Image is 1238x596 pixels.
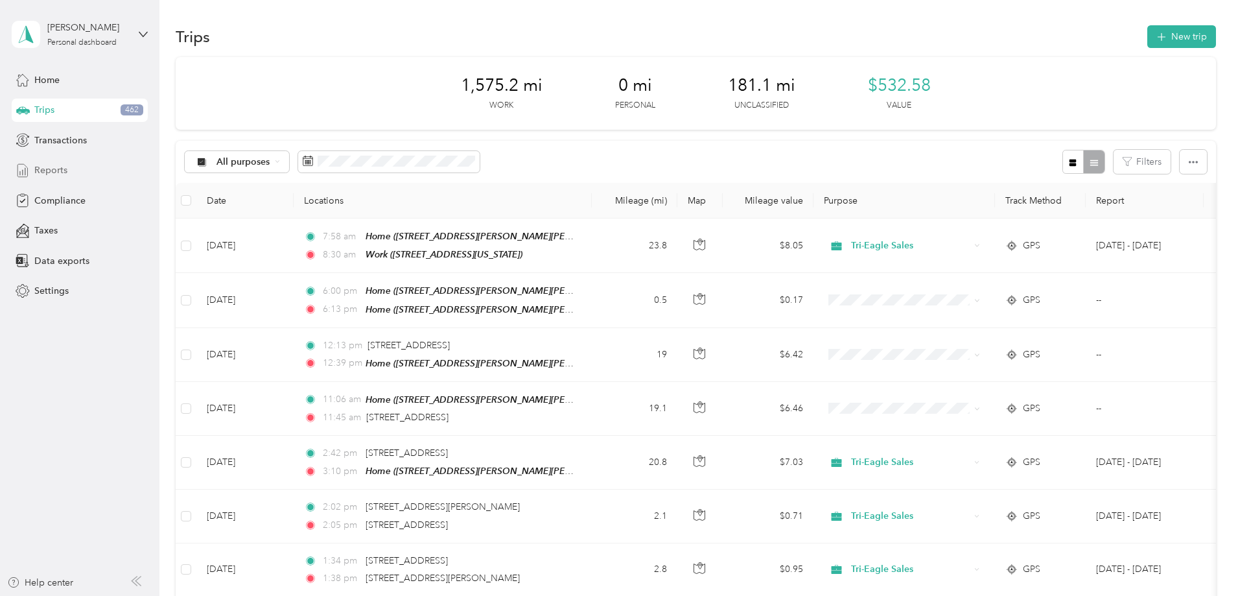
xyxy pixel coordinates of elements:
span: GPS [1023,348,1040,362]
td: [DATE] [196,436,294,490]
iframe: Everlance-gr Chat Button Frame [1165,523,1238,596]
th: Mileage value [723,183,813,219]
td: $7.03 [723,436,813,490]
span: 6:13 pm [323,302,360,316]
th: Locations [294,183,592,219]
span: Taxes [34,224,58,237]
button: Filters [1114,150,1171,174]
span: GPS [1023,293,1040,307]
span: Home [34,73,60,87]
span: Reports [34,163,67,177]
span: 1,575.2 mi [461,75,543,96]
span: 2:42 pm [323,446,360,460]
th: Mileage (mi) [592,183,677,219]
span: [STREET_ADDRESS] [366,555,448,566]
span: 11:06 am [323,392,360,407]
span: GPS [1023,562,1040,577]
td: Sep 1 - 30, 2025 [1086,490,1204,543]
span: Home ([STREET_ADDRESS][PERSON_NAME][PERSON_NAME][US_STATE]) [366,394,672,405]
span: 12:39 pm [323,356,360,370]
p: Personal [615,100,655,112]
td: 0.5 [592,273,677,328]
span: 12:13 pm [323,339,362,353]
span: 3:10 pm [323,464,360,479]
span: 8:30 am [323,248,360,262]
td: $0.71 [723,490,813,543]
th: Map [677,183,723,219]
span: 462 [121,104,143,116]
td: -- [1086,328,1204,382]
th: Track Method [995,183,1086,219]
span: GPS [1023,401,1040,416]
td: 19 [592,328,677,382]
span: Work ([STREET_ADDRESS][US_STATE]) [366,249,522,259]
td: [DATE] [196,490,294,543]
div: [PERSON_NAME] [47,21,128,34]
span: 181.1 mi [728,75,795,96]
span: [STREET_ADDRESS] [366,519,448,530]
span: Home ([STREET_ADDRESS][PERSON_NAME][PERSON_NAME][US_STATE]) [366,304,672,315]
span: [STREET_ADDRESS][PERSON_NAME] [366,573,520,584]
td: [DATE] [196,382,294,436]
span: Home ([STREET_ADDRESS][PERSON_NAME][PERSON_NAME][US_STATE]) [366,231,672,242]
p: Unclassified [734,100,789,112]
td: 20.8 [592,436,677,490]
div: Personal dashboard [47,39,117,47]
span: 7:58 am [323,230,360,244]
span: Home ([STREET_ADDRESS][PERSON_NAME][PERSON_NAME][US_STATE]) [366,466,672,477]
span: Settings [34,284,69,298]
td: -- [1086,273,1204,328]
span: 2:05 pm [323,518,360,532]
td: 19.1 [592,382,677,436]
p: Value [887,100,911,112]
td: $8.05 [723,219,813,273]
span: Trips [34,103,54,117]
span: [STREET_ADDRESS][PERSON_NAME] [366,501,520,512]
td: $6.42 [723,328,813,382]
th: Report [1086,183,1204,219]
span: [STREET_ADDRESS] [366,412,449,423]
td: Sep 1 - 30, 2025 [1086,436,1204,490]
span: GPS [1023,455,1040,470]
span: All purposes [216,158,270,167]
td: [DATE] [196,328,294,382]
span: Data exports [34,254,89,268]
td: $0.17 [723,273,813,328]
span: Home ([STREET_ADDRESS][PERSON_NAME][PERSON_NAME][US_STATE]) [366,285,672,296]
span: 2:02 pm [323,500,360,514]
span: 0 mi [618,75,652,96]
th: Purpose [813,183,995,219]
span: 11:45 am [323,411,361,425]
span: Transactions [34,134,87,147]
th: Date [196,183,294,219]
span: [STREET_ADDRESS] [368,340,450,351]
span: 6:00 pm [323,284,360,298]
td: Sep 1 - 30, 2025 [1086,219,1204,273]
button: New trip [1147,25,1216,48]
span: Compliance [34,194,86,208]
span: Tri-Eagle Sales [851,509,970,523]
span: [STREET_ADDRESS] [366,447,448,459]
span: $532.58 [868,75,931,96]
td: 23.8 [592,219,677,273]
span: Tri-Eagle Sales [851,562,970,577]
td: [DATE] [196,273,294,328]
td: $6.46 [723,382,813,436]
p: Work [489,100,513,112]
button: Help center [7,576,73,590]
span: 1:38 pm [323,571,360,586]
span: GPS [1023,509,1040,523]
span: Home ([STREET_ADDRESS][PERSON_NAME][PERSON_NAME][US_STATE]) [366,358,672,369]
span: 1:34 pm [323,554,360,568]
span: GPS [1023,239,1040,253]
span: Tri-Eagle Sales [851,239,970,253]
td: [DATE] [196,219,294,273]
span: Tri-Eagle Sales [851,455,970,470]
td: -- [1086,382,1204,436]
td: 2.1 [592,490,677,543]
h1: Trips [176,30,210,43]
